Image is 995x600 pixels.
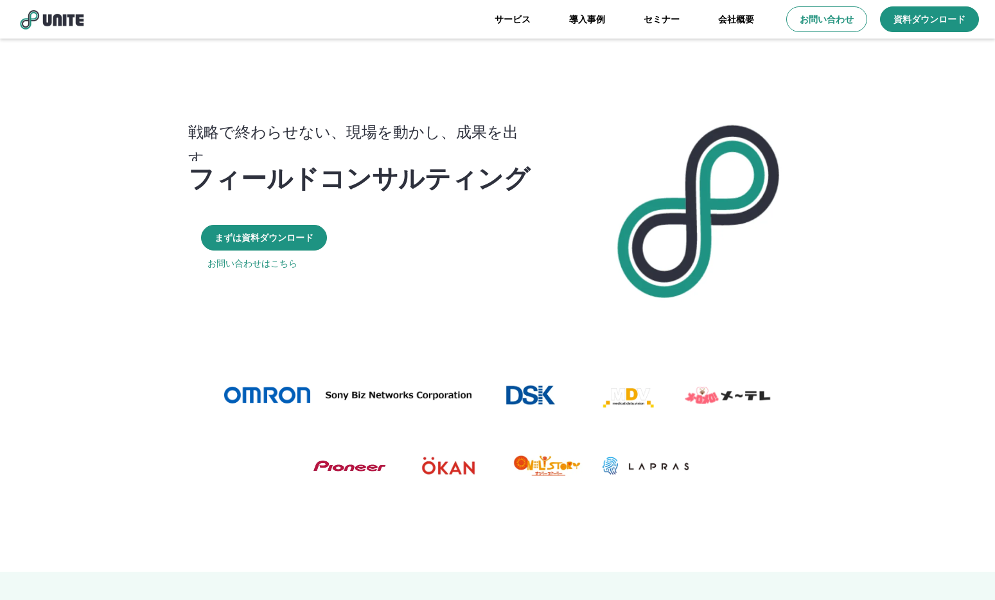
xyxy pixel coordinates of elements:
p: お問い合わせ [800,13,854,26]
p: 戦略で終わらせない、現場を動かし、成果を出す。 [188,118,543,171]
a: まずは資料ダウンロード [201,225,327,251]
p: フィールドコンサルティング [188,161,530,192]
p: 資料ダウンロード [894,13,965,26]
a: 資料ダウンロード [880,6,979,32]
p: まずは資料ダウンロード [215,231,313,244]
a: お問い合わせ [786,6,867,32]
a: お問い合わせはこちら [207,257,297,270]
